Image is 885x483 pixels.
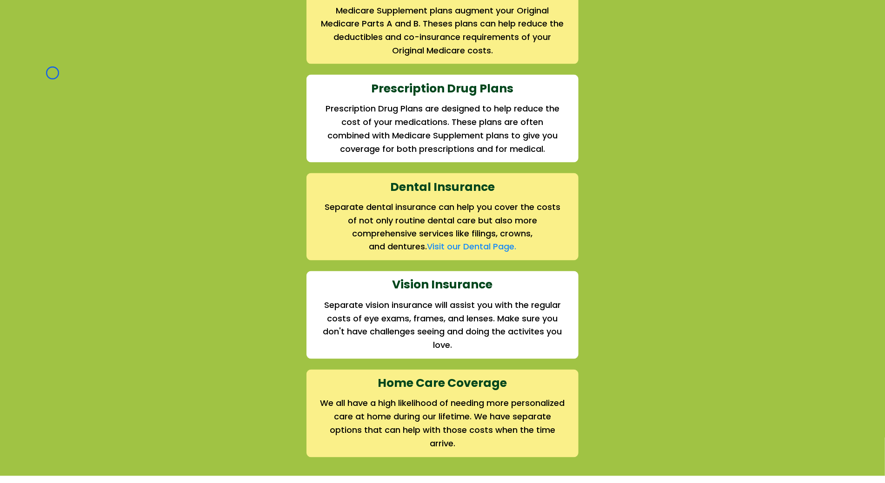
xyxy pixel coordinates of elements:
[320,299,565,352] h2: Separate vision insurance will assist you with the regular costs of eye exams, frames, and lenses...
[320,241,565,254] h2: and dentures.
[320,397,565,450] h2: We all have a high likelihood of needing more personalized care at home during our lifetime. We h...
[390,179,495,195] strong: Dental Insurance
[378,375,507,392] strong: Home Care Coverage
[320,102,565,156] h2: Prescription Drug Plans are designed to help reduce the cost of your medications. These plans are...
[320,4,565,58] h2: Medicare Supplement plans augment your Original Medicare Parts A and B. Theses plans can help red...
[393,277,493,293] strong: Vision Insurance
[427,241,516,253] a: Visit our Dental Page.
[372,80,514,97] strong: Prescription Drug Plans
[320,201,565,241] h2: Separate dental insurance can help you cover the costs of not only routine dental care but also m...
